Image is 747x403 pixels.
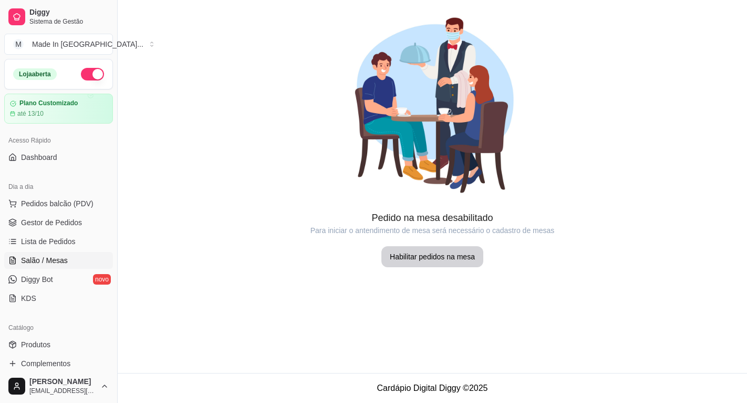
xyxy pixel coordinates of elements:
[29,387,96,395] span: [EMAIL_ADDRESS][DOMAIN_NAME]
[4,34,113,55] button: Select a team
[21,152,57,163] span: Dashboard
[13,68,57,80] div: Loja aberta
[118,225,747,236] article: Para iniciar o antendimento de mesa será necessário o cadastro de mesas
[21,274,53,285] span: Diggy Bot
[4,336,113,353] a: Produtos
[4,290,113,307] a: KDS
[4,252,113,269] a: Salão / Mesas
[4,214,113,231] a: Gestor de Pedidos
[381,246,483,267] button: Habilitar pedidos na mesa
[118,210,747,225] article: Pedido na mesa desabilitado
[118,373,747,403] footer: Cardápio Digital Diggy © 2025
[29,8,109,17] span: Diggy
[4,178,113,195] div: Dia a dia
[19,99,78,107] article: Plano Customizado
[4,4,113,29] a: DiggySistema de Gestão
[21,339,50,350] span: Produtos
[4,94,113,124] a: Plano Customizadoaté 13/10
[4,233,113,250] a: Lista de Pedidos
[21,217,82,228] span: Gestor de Pedidos
[81,68,104,80] button: Alterar Status
[21,198,94,209] span: Pedidos balcão (PDV)
[4,195,113,212] button: Pedidos balcão (PDV)
[29,17,109,26] span: Sistema de Gestão
[13,39,24,49] span: M
[4,271,113,288] a: Diggy Botnovo
[21,236,76,247] span: Lista de Pedidos
[21,255,68,266] span: Salão / Mesas
[32,39,143,49] div: Made In [GEOGRAPHIC_DATA] ...
[4,374,113,399] button: [PERSON_NAME][EMAIL_ADDRESS][DOMAIN_NAME]
[21,358,70,369] span: Complementos
[4,149,113,166] a: Dashboard
[4,132,113,149] div: Acesso Rápido
[17,109,44,118] article: até 13/10
[21,293,36,304] span: KDS
[4,319,113,336] div: Catálogo
[4,355,113,372] a: Complementos
[29,377,96,387] span: [PERSON_NAME]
